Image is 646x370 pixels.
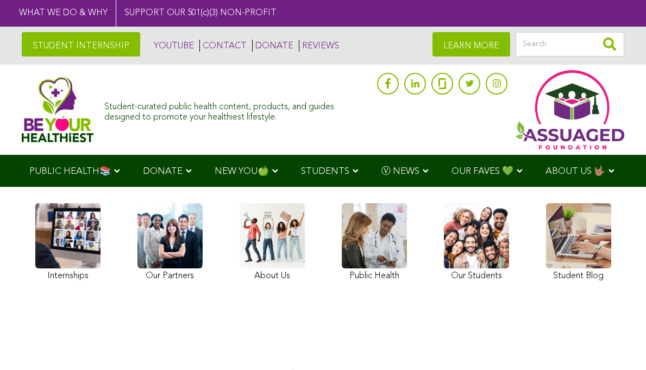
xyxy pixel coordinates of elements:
span: OUR FAVES 💚 [451,167,513,176]
span: PUBLIC HEALTH📚 [29,167,111,176]
a: LEARN MORE [432,32,510,57]
img: glassdoor [438,78,446,89]
span: ABOUT US 🤟🏽 [545,167,605,176]
img: Assuaged [22,77,93,142]
input: Search [516,32,624,57]
span: STUDENTS [301,167,349,176]
a: YOUTUBE [151,40,194,52]
a: REVIEWS [299,40,339,52]
span: NEW YOU🍏 [215,167,269,176]
div: Navigation Menu [14,155,633,187]
span: DONATE [143,167,183,176]
img: Assuaged App [516,70,624,149]
a: CONTACT [199,40,247,52]
a: DONATE [252,40,293,52]
span: Ⓥ NEWS [381,167,419,176]
div: Student-curated public health content, products, and guides designed to promote your healthiest l... [104,97,372,123]
a: STUDENT INTERNSHIP [22,32,140,57]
